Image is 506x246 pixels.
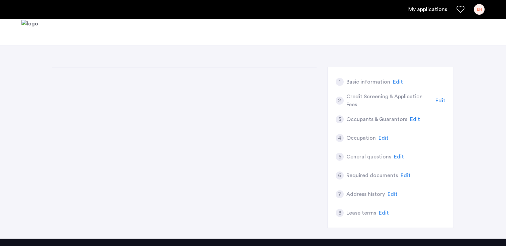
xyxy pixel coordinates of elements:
[336,190,344,198] div: 7
[474,4,485,15] div: EH
[21,20,38,45] img: logo
[346,190,385,198] h5: Address history
[336,78,344,86] div: 1
[21,20,38,45] a: Cazamio logo
[410,117,420,122] span: Edit
[388,192,398,197] span: Edit
[346,93,433,109] h5: Credit Screening & Application Fees
[336,134,344,142] div: 4
[346,171,398,179] h5: Required documents
[336,97,344,105] div: 2
[435,98,445,103] span: Edit
[346,78,390,86] h5: Basic information
[378,135,389,141] span: Edit
[379,210,389,216] span: Edit
[336,171,344,179] div: 6
[346,115,407,123] h5: Occupants & Guarantors
[346,209,376,217] h5: Lease terms
[346,153,391,161] h5: General questions
[336,115,344,123] div: 3
[336,153,344,161] div: 5
[408,5,447,13] a: My application
[393,79,403,85] span: Edit
[401,173,411,178] span: Edit
[456,5,465,13] a: Favorites
[336,209,344,217] div: 8
[346,134,376,142] h5: Occupation
[394,154,404,159] span: Edit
